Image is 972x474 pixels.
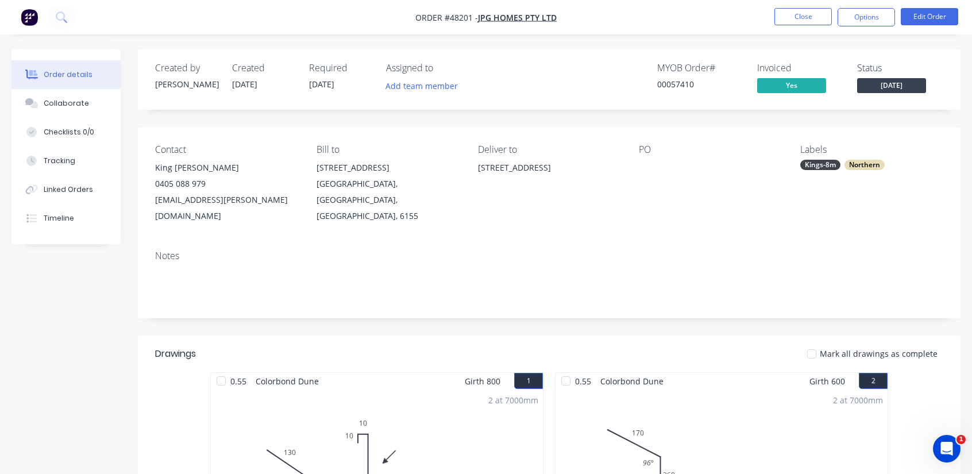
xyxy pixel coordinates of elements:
div: Status [857,63,943,74]
button: Add team member [380,78,464,94]
span: Yes [757,78,826,93]
span: [DATE] [857,78,926,93]
span: Colorbond Dune [596,373,668,390]
div: Created by [155,63,218,74]
img: Factory [21,9,38,26]
button: Add team member [386,78,464,94]
div: [EMAIL_ADDRESS][PERSON_NAME][DOMAIN_NAME] [155,192,298,224]
div: [PERSON_NAME] [155,78,218,90]
div: [GEOGRAPHIC_DATA], [GEOGRAPHIC_DATA], [GEOGRAPHIC_DATA], 6155 [317,176,460,224]
span: Girth 800 [465,373,500,390]
div: Required [309,63,372,74]
div: PO [639,144,782,155]
span: 0.55 [226,373,251,390]
div: King [PERSON_NAME]0405 088 979[EMAIL_ADDRESS][PERSON_NAME][DOMAIN_NAME] [155,160,298,224]
button: Edit Order [901,8,958,25]
div: King [PERSON_NAME] [155,160,298,176]
button: Checklists 0/0 [11,118,121,147]
div: Bill to [317,144,460,155]
div: Labels [800,144,943,155]
button: 2 [859,373,888,389]
span: Colorbond Dune [251,373,323,390]
div: 2 at 7000mm [488,394,538,406]
div: 00057410 [657,78,743,90]
span: 1 [956,435,966,444]
div: [STREET_ADDRESS] [478,160,621,196]
div: Kings-8m [800,160,840,170]
div: [STREET_ADDRESS] [317,160,460,176]
div: Collaborate [44,98,89,109]
span: Order #48201 - [415,12,478,23]
span: Girth 600 [809,373,845,390]
div: MYOB Order # [657,63,743,74]
div: Northern [844,160,885,170]
button: Close [774,8,832,25]
button: Collaborate [11,89,121,118]
div: [STREET_ADDRESS][GEOGRAPHIC_DATA], [GEOGRAPHIC_DATA], [GEOGRAPHIC_DATA], 6155 [317,160,460,224]
button: Tracking [11,147,121,175]
div: 0405 088 979 [155,176,298,192]
a: JPG Homes Pty Ltd [478,12,557,23]
div: Order details [44,70,92,80]
button: Timeline [11,204,121,233]
div: Notes [155,251,943,261]
div: Drawings [155,347,196,361]
span: [DATE] [309,79,334,90]
button: [DATE] [857,78,926,95]
div: Assigned to [386,63,501,74]
div: Tracking [44,156,75,166]
div: [STREET_ADDRESS] [478,160,621,176]
button: Options [838,8,895,26]
span: [DATE] [232,79,257,90]
div: Created [232,63,295,74]
div: Linked Orders [44,184,93,195]
div: 2 at 7000mm [833,394,883,406]
div: Contact [155,144,298,155]
iframe: Intercom live chat [933,435,961,463]
button: Linked Orders [11,175,121,204]
div: Invoiced [757,63,843,74]
span: 0.55 [570,373,596,390]
button: 1 [514,373,543,389]
button: Order details [11,60,121,89]
div: Timeline [44,213,74,223]
div: Checklists 0/0 [44,127,94,137]
div: Deliver to [478,144,621,155]
span: Mark all drawings as complete [820,348,938,360]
